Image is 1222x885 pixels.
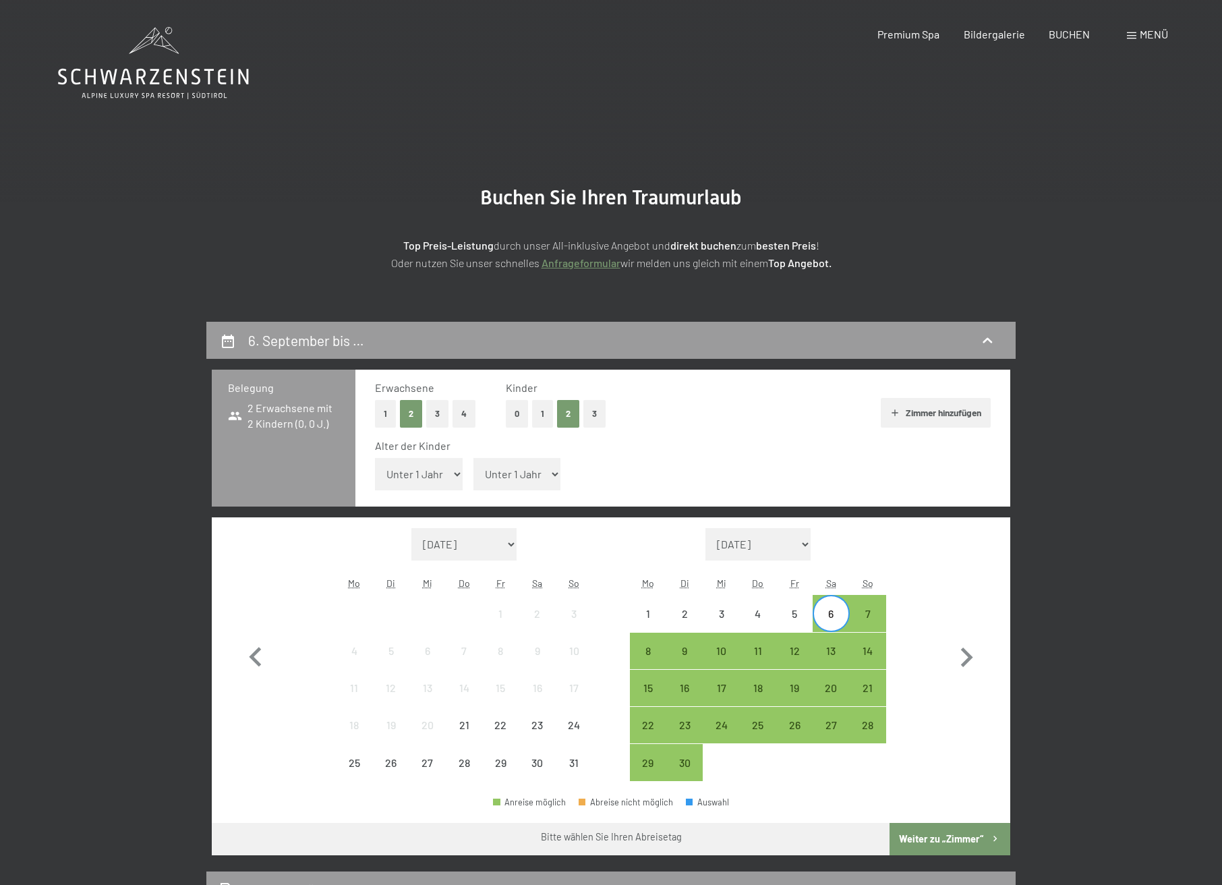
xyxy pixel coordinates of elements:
[482,744,519,780] div: Abreise nicht möglich
[519,707,556,743] div: Abreise nicht möglich
[556,707,592,743] div: Sun Aug 24 2025
[409,633,446,669] div: Wed Aug 06 2025
[776,595,813,631] div: Abreise nicht möglich
[372,633,409,669] div: Tue Aug 05 2025
[778,683,811,716] div: 19
[668,758,701,791] div: 30
[519,670,556,706] div: Abreise nicht möglich
[411,646,444,679] div: 6
[348,577,360,589] abbr: Montag
[851,608,885,642] div: 7
[668,683,701,716] div: 16
[717,577,726,589] abbr: Mittwoch
[400,400,422,428] button: 2
[236,528,275,782] button: Vorheriger Monat
[409,670,446,706] div: Abreise nicht möglich
[813,707,849,743] div: Sat Sep 27 2025
[630,595,666,631] div: Mon Sep 01 2025
[666,633,703,669] div: Abreise möglich
[446,744,482,780] div: Abreise nicht möglich
[374,758,407,791] div: 26
[686,798,729,807] div: Auswahl
[557,646,591,679] div: 10
[703,595,739,631] div: Abreise nicht möglich
[374,720,407,753] div: 19
[482,744,519,780] div: Fri Aug 29 2025
[680,577,689,589] abbr: Dienstag
[556,744,592,780] div: Abreise nicht möglich
[337,758,371,791] div: 25
[776,595,813,631] div: Fri Sep 05 2025
[556,744,592,780] div: Sun Aug 31 2025
[1049,28,1090,40] a: BUCHEN
[519,707,556,743] div: Sat Aug 23 2025
[703,707,739,743] div: Abreise möglich
[630,595,666,631] div: Abreise nicht möglich
[375,381,434,394] span: Erwachsene
[336,633,372,669] div: Abreise nicht möglich
[741,608,775,642] div: 4
[541,830,682,844] div: Bitte wählen Sie Ihren Abreisetag
[740,707,776,743] div: Abreise möglich
[336,633,372,669] div: Mon Aug 04 2025
[447,758,481,791] div: 28
[630,744,666,780] div: Abreise möglich
[631,720,665,753] div: 22
[459,577,470,589] abbr: Donnerstag
[740,595,776,631] div: Thu Sep 04 2025
[703,595,739,631] div: Wed Sep 03 2025
[630,633,666,669] div: Abreise möglich
[453,400,475,428] button: 4
[337,646,371,679] div: 4
[666,744,703,780] div: Tue Sep 30 2025
[631,758,665,791] div: 29
[521,720,554,753] div: 23
[372,744,409,780] div: Tue Aug 26 2025
[482,670,519,706] div: Fri Aug 15 2025
[768,256,832,269] strong: Top Angebot.
[881,398,991,428] button: Zimmer hinzufügen
[666,707,703,743] div: Abreise möglich
[813,633,849,669] div: Sat Sep 13 2025
[863,577,873,589] abbr: Sonntag
[337,720,371,753] div: 18
[778,646,811,679] div: 12
[947,528,986,782] button: Nächster Monat
[740,633,776,669] div: Thu Sep 11 2025
[740,707,776,743] div: Thu Sep 25 2025
[556,595,592,631] div: Abreise nicht möglich
[741,646,775,679] div: 11
[446,670,482,706] div: Thu Aug 14 2025
[556,633,592,669] div: Sun Aug 10 2025
[557,400,579,428] button: 2
[813,670,849,706] div: Sat Sep 20 2025
[411,758,444,791] div: 27
[813,670,849,706] div: Abreise möglich
[776,633,813,669] div: Abreise möglich
[740,633,776,669] div: Abreise möglich
[409,744,446,780] div: Abreise nicht möglich
[642,577,654,589] abbr: Montag
[423,577,432,589] abbr: Mittwoch
[964,28,1025,40] a: Bildergalerie
[386,577,395,589] abbr: Dienstag
[426,400,448,428] button: 3
[374,646,407,679] div: 5
[411,720,444,753] div: 20
[631,646,665,679] div: 8
[741,683,775,716] div: 18
[740,670,776,706] div: Abreise möglich
[850,595,886,631] div: Sun Sep 07 2025
[556,670,592,706] div: Abreise nicht möglich
[851,646,885,679] div: 14
[850,670,886,706] div: Sun Sep 21 2025
[484,758,517,791] div: 29
[703,633,739,669] div: Abreise möglich
[569,577,579,589] abbr: Sonntag
[756,239,816,252] strong: besten Preis
[403,239,494,252] strong: Top Preis-Leistung
[521,646,554,679] div: 9
[850,707,886,743] div: Abreise möglich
